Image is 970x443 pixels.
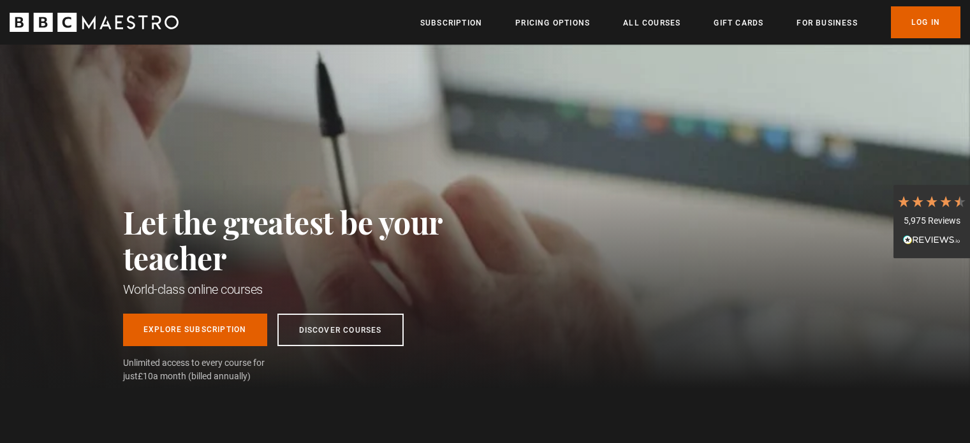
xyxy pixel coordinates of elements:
[10,13,179,32] svg: BBC Maestro
[123,280,499,298] h1: World-class online courses
[123,204,499,275] h2: Let the greatest be your teacher
[891,6,960,38] a: Log In
[277,314,404,346] a: Discover Courses
[420,6,960,38] nav: Primary
[797,17,857,29] a: For business
[903,235,960,244] img: REVIEWS.io
[623,17,680,29] a: All Courses
[897,233,967,249] div: Read All Reviews
[123,356,295,383] span: Unlimited access to every course for just a month (billed annually)
[138,371,153,381] span: £10
[714,17,763,29] a: Gift Cards
[515,17,590,29] a: Pricing Options
[897,215,967,228] div: 5,975 Reviews
[420,17,482,29] a: Subscription
[893,185,970,259] div: 5,975 ReviewsRead All Reviews
[897,194,967,208] div: 4.7 Stars
[123,314,267,346] a: Explore Subscription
